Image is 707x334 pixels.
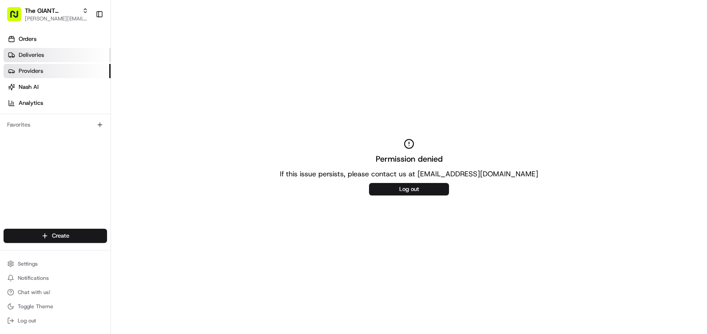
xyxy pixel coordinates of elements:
[4,4,92,25] button: The GIANT Company[PERSON_NAME][EMAIL_ADDRESS][PERSON_NAME][DOMAIN_NAME]
[4,314,107,327] button: Log out
[84,129,143,138] span: API Documentation
[18,303,53,310] span: Toggle Theme
[52,232,69,240] span: Create
[18,129,68,138] span: Knowledge Base
[30,85,146,94] div: Start new chat
[4,286,107,298] button: Chat with us!
[4,272,107,284] button: Notifications
[9,36,162,50] p: Welcome 👋
[4,258,107,270] button: Settings
[4,229,107,243] button: Create
[4,118,107,132] div: Favorites
[18,289,50,296] span: Chat with us!
[9,130,16,137] div: 📗
[4,32,111,46] a: Orders
[18,274,49,282] span: Notifications
[25,6,79,15] button: The GIANT Company
[30,94,112,101] div: We're available if you need us!
[19,51,44,59] span: Deliveries
[19,83,39,91] span: Nash AI
[4,300,107,313] button: Toggle Theme
[75,130,82,137] div: 💻
[4,64,111,78] a: Providers
[25,15,88,22] button: [PERSON_NAME][EMAIL_ADDRESS][PERSON_NAME][DOMAIN_NAME]
[9,9,27,27] img: Nash
[151,87,162,98] button: Start new chat
[376,153,443,165] h2: Permission denied
[19,35,36,43] span: Orders
[5,125,71,141] a: 📗Knowledge Base
[23,57,147,67] input: Clear
[19,99,43,107] span: Analytics
[18,260,38,267] span: Settings
[369,183,449,195] button: Log out
[18,317,36,324] span: Log out
[9,85,25,101] img: 1736555255976-a54dd68f-1ca7-489b-9aae-adbdc363a1c4
[88,151,107,157] span: Pylon
[71,125,146,141] a: 💻API Documentation
[4,80,111,94] a: Nash AI
[280,169,538,179] p: If this issue persists, please contact us at [EMAIL_ADDRESS][DOMAIN_NAME]
[4,96,111,110] a: Analytics
[19,67,43,75] span: Providers
[4,48,111,62] a: Deliveries
[63,150,107,157] a: Powered byPylon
